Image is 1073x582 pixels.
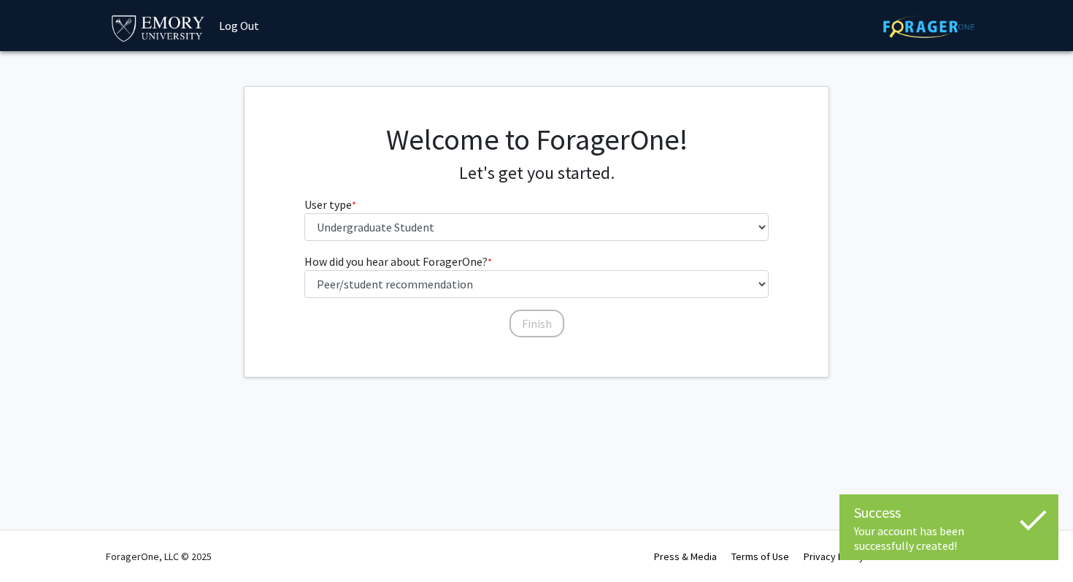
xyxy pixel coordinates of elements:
[731,550,789,563] a: Terms of Use
[304,196,356,213] label: User type
[304,163,769,184] h4: Let's get you started.
[304,253,492,270] label: How did you hear about ForagerOne?
[11,516,62,571] iframe: Chat
[509,310,564,337] button: Finish
[654,550,717,563] a: Press & Media
[883,15,974,38] img: ForagerOne Logo
[304,122,769,157] h1: Welcome to ForagerOne!
[854,502,1044,524] div: Success
[109,11,207,44] img: Emory University Logo
[804,550,864,563] a: Privacy Policy
[106,531,212,582] div: ForagerOne, LLC © 2025
[854,524,1044,553] div: Your account has been successfully created!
